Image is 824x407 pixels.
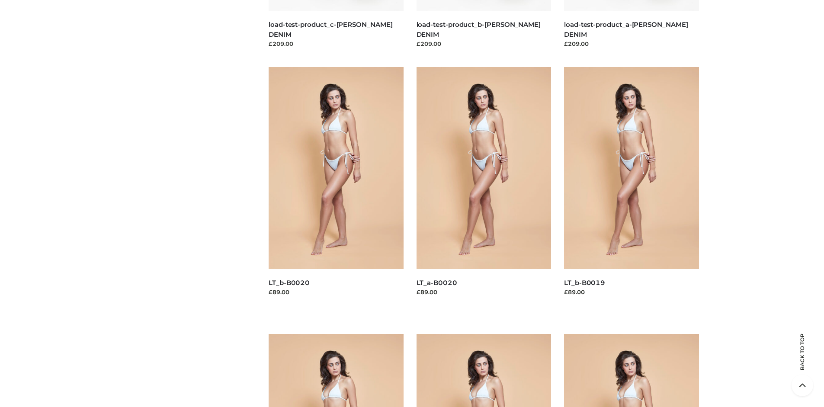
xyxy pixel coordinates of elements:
div: £89.00 [269,288,404,296]
a: load-test-product_b-[PERSON_NAME] DENIM [417,20,541,38]
a: LT_b-B0019 [564,279,605,287]
div: £89.00 [564,288,699,296]
div: £89.00 [417,288,551,296]
div: £209.00 [269,39,404,48]
a: load-test-product_a-[PERSON_NAME] DENIM [564,20,688,38]
div: £209.00 [564,39,699,48]
div: £209.00 [417,39,551,48]
span: Back to top [792,349,813,370]
a: LT_b-B0020 [269,279,310,287]
a: load-test-product_c-[PERSON_NAME] DENIM [269,20,393,38]
a: LT_a-B0020 [417,279,457,287]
